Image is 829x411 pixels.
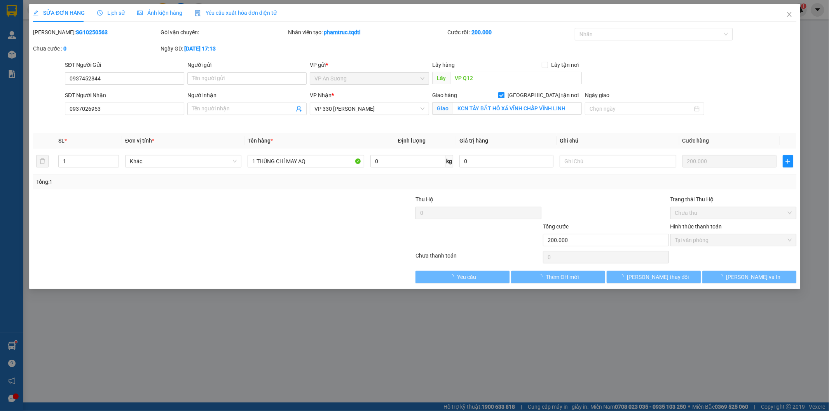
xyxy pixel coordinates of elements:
span: Yêu cầu [457,273,476,281]
b: [DATE] 17:13 [184,45,216,52]
button: [PERSON_NAME] thay đổi [606,271,700,283]
span: picture [137,10,143,16]
input: 0 [682,155,776,167]
span: kg [445,155,453,167]
span: Giao hàng [432,92,457,98]
span: SỬA ĐƠN HÀNG [33,10,85,16]
div: Ngày GD: [161,44,286,53]
button: Yêu cầu [415,271,510,283]
span: loading [717,274,726,279]
span: Khác [130,155,237,167]
div: SĐT Người Gửi [65,61,184,69]
div: Người gửi [187,61,307,69]
label: Ngày giao [585,92,609,98]
span: loading [537,274,546,279]
div: [PERSON_NAME]: [33,28,159,37]
span: close [786,11,792,17]
span: loading [449,274,457,279]
input: Dọc đường [450,72,582,84]
div: Chưa thanh toán [415,251,542,265]
span: Giá trị hàng [459,138,488,144]
b: SG10250563 [76,29,108,35]
span: loading [618,274,627,279]
span: Định lượng [398,138,426,144]
div: Cước rồi : [447,28,573,37]
span: Lấy tận nơi [548,61,582,69]
span: Tại văn phòng [675,234,791,246]
button: delete [36,155,49,167]
span: VP An Sương [314,73,424,84]
div: Tổng: 1 [36,178,320,186]
div: SĐT Người Nhận [65,91,184,99]
span: Giao [432,102,452,115]
button: Thêm ĐH mới [511,271,605,283]
span: SL [58,138,65,144]
b: phamtruc.tqdtl [324,29,361,35]
button: [PERSON_NAME] và In [702,271,796,283]
span: Đơn vị tính [125,138,154,144]
div: VP gửi [310,61,429,69]
span: clock-circle [97,10,103,16]
b: 200.000 [471,29,491,35]
span: Lấy [432,72,450,84]
span: VP Nhận [310,92,332,98]
span: Thu Hộ [415,196,433,202]
span: VP 330 Lê Duẫn [314,103,424,115]
span: Tên hàng [248,138,273,144]
span: [PERSON_NAME] thay đổi [627,273,689,281]
span: plus [783,158,792,164]
div: Trạng thái Thu Hộ [670,195,796,204]
span: Cước hàng [682,138,709,144]
div: Nhân viên tạo: [288,28,446,37]
span: edit [33,10,38,16]
span: [PERSON_NAME] và In [726,273,780,281]
input: Ngày giao [590,104,693,113]
img: icon [195,10,201,16]
span: Tổng cước [543,223,568,230]
div: Gói vận chuyển: [161,28,286,37]
span: [GEOGRAPHIC_DATA] tận nơi [504,91,582,99]
button: plus [782,155,793,167]
b: 0 [63,45,66,52]
label: Hình thức thanh toán [670,223,722,230]
input: Giao tận nơi [452,102,582,115]
span: Lịch sử [97,10,125,16]
span: user-add [296,106,302,112]
span: Yêu cầu xuất hóa đơn điện tử [195,10,277,16]
span: Chưa thu [675,207,791,219]
button: Close [778,4,800,26]
span: Thêm ĐH mới [546,273,579,281]
th: Ghi chú [557,133,679,148]
div: Người nhận [187,91,307,99]
input: VD: Bàn, Ghế [248,155,364,167]
span: Ảnh kiện hàng [137,10,182,16]
input: Ghi Chú [560,155,676,167]
div: Chưa cước : [33,44,159,53]
span: Lấy hàng [432,62,454,68]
